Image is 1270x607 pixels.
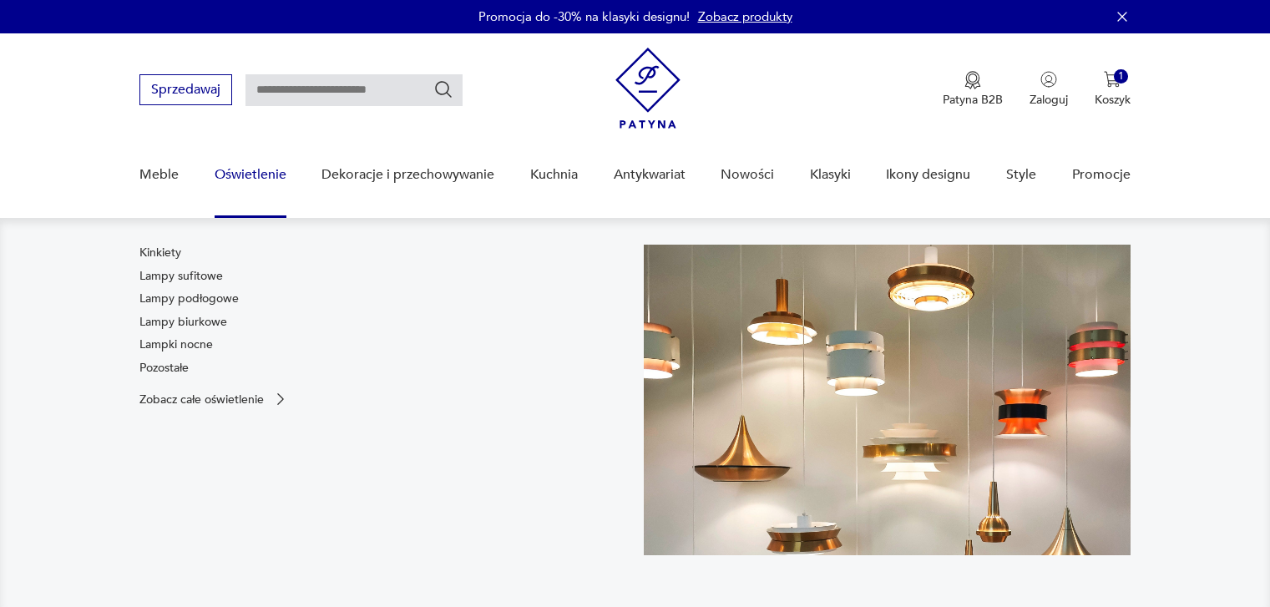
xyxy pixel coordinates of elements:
p: Koszyk [1095,92,1131,108]
button: Zaloguj [1030,71,1068,108]
div: 1 [1114,69,1128,83]
a: Antykwariat [614,143,686,207]
button: Patyna B2B [943,71,1003,108]
a: Klasyki [810,143,851,207]
a: Nowości [721,143,774,207]
a: Style [1006,143,1036,207]
a: Lampy biurkowe [139,314,227,331]
a: Oświetlenie [215,143,286,207]
a: Ikona medaluPatyna B2B [943,71,1003,108]
button: Szukaj [433,79,453,99]
button: Sprzedawaj [139,74,232,105]
p: Patyna B2B [943,92,1003,108]
img: Patyna - sklep z meblami i dekoracjami vintage [615,48,681,129]
img: a9d990cd2508053be832d7f2d4ba3cb1.jpg [644,245,1131,555]
a: Lampy sufitowe [139,268,223,285]
a: Zobacz produkty [698,8,792,25]
p: Zaloguj [1030,92,1068,108]
a: Lampki nocne [139,336,213,353]
a: Lampy podłogowe [139,291,239,307]
button: 1Koszyk [1095,71,1131,108]
img: Ikonka użytkownika [1040,71,1057,88]
a: Kuchnia [530,143,578,207]
a: Meble [139,143,179,207]
a: Dekoracje i przechowywanie [321,143,494,207]
p: Promocja do -30% na klasyki designu! [478,8,690,25]
img: Ikona koszyka [1104,71,1121,88]
a: Sprzedawaj [139,85,232,97]
a: Zobacz całe oświetlenie [139,391,289,407]
p: Zobacz całe oświetlenie [139,394,264,405]
a: Kinkiety [139,245,181,261]
a: Pozostałe [139,360,189,377]
a: Ikony designu [886,143,970,207]
img: Ikona medalu [964,71,981,89]
a: Promocje [1072,143,1131,207]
